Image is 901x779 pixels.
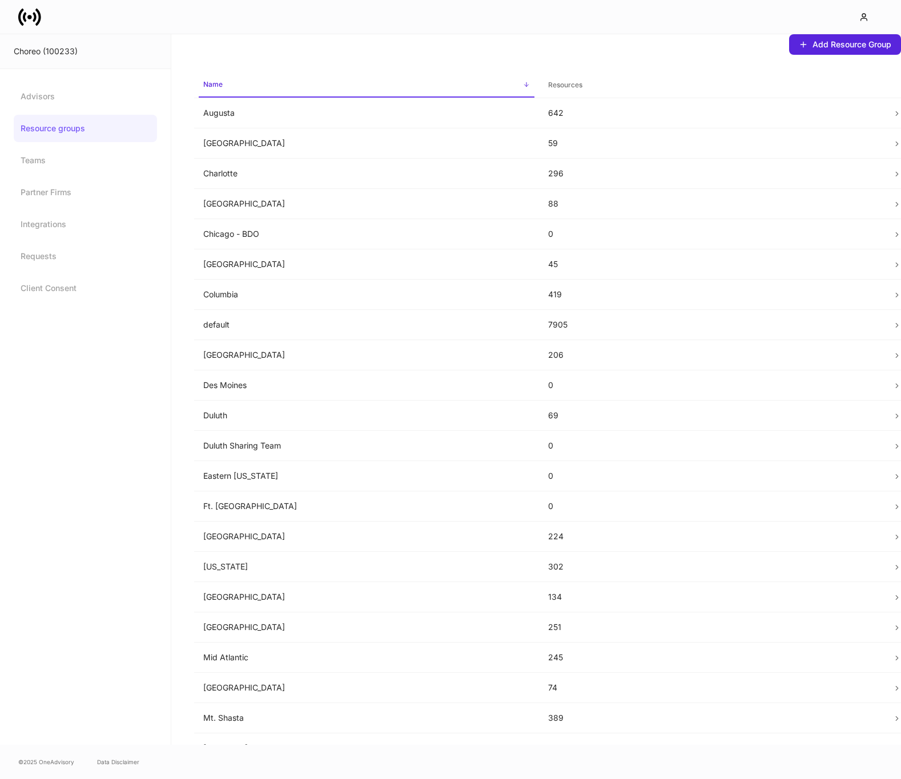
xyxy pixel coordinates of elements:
[14,46,157,57] div: Choreo (100233)
[203,79,223,90] h6: Name
[203,228,530,240] p: Chicago - BDO
[539,491,884,522] td: 0
[203,259,530,270] p: [GEOGRAPHIC_DATA]
[203,198,530,209] p: [GEOGRAPHIC_DATA]
[203,107,530,119] p: Augusta
[539,219,884,249] td: 0
[539,552,884,582] td: 302
[539,522,884,552] td: 224
[539,128,884,159] td: 59
[539,582,884,612] td: 134
[203,531,530,542] p: [GEOGRAPHIC_DATA]
[539,159,884,189] td: 296
[203,168,530,179] p: Charlotte
[544,74,879,97] span: Resources
[14,275,157,302] a: Client Consent
[539,461,884,491] td: 0
[203,621,530,633] p: [GEOGRAPHIC_DATA]
[203,591,530,603] p: [GEOGRAPHIC_DATA]
[539,401,884,431] td: 69
[14,179,157,206] a: Partner Firms
[14,83,157,110] a: Advisors
[203,138,530,149] p: [GEOGRAPHIC_DATA]
[203,561,530,572] p: [US_STATE]
[789,34,901,55] button: Add Resource Group
[539,612,884,643] td: 251
[812,39,891,50] div: Add Resource Group
[18,757,74,766] span: © 2025 OneAdvisory
[539,733,884,764] td: 0
[203,470,530,482] p: Eastern [US_STATE]
[539,310,884,340] td: 7905
[539,340,884,370] td: 206
[539,189,884,219] td: 88
[199,73,534,98] span: Name
[203,349,530,361] p: [GEOGRAPHIC_DATA]
[539,98,884,128] td: 642
[14,243,157,270] a: Requests
[539,643,884,673] td: 245
[203,380,530,391] p: Des Moines
[539,703,884,733] td: 389
[14,115,157,142] a: Resource groups
[203,440,530,451] p: Duluth Sharing Team
[203,742,530,754] p: [US_STATE]
[539,673,884,703] td: 74
[539,431,884,461] td: 0
[203,501,530,512] p: Ft. [GEOGRAPHIC_DATA]
[203,319,530,330] p: default
[203,652,530,663] p: Mid Atlantic
[203,410,530,421] p: Duluth
[539,249,884,280] td: 45
[539,370,884,401] td: 0
[548,79,582,90] h6: Resources
[203,289,530,300] p: Columbia
[14,211,157,238] a: Integrations
[539,280,884,310] td: 419
[203,682,530,693] p: [GEOGRAPHIC_DATA]
[97,757,139,766] a: Data Disclaimer
[203,712,530,724] p: Mt. Shasta
[14,147,157,174] a: Teams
